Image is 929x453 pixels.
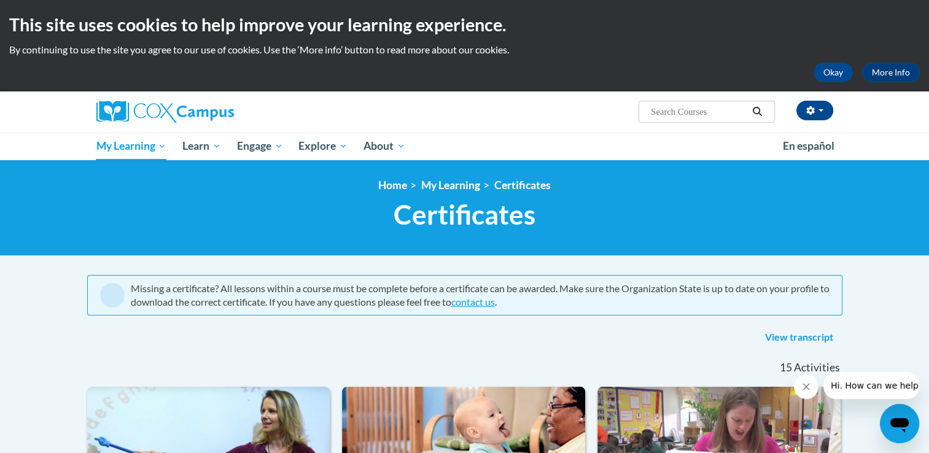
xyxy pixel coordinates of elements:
a: About [356,132,413,160]
span: About [363,139,405,153]
input: Search Courses [650,104,748,119]
div: Missing a certificate? All lessons within a course must be complete before a certificate can be a... [131,282,830,309]
a: Engage [229,132,291,160]
span: Certificates [394,198,535,231]
a: Cox Campus [96,101,330,123]
a: My Learning [88,132,175,160]
a: contact us [451,296,495,308]
button: Okay [814,63,853,82]
span: Hi. How can we help? [7,9,99,18]
img: Cox Campus [96,101,234,123]
h2: This site uses cookies to help improve your learning experience. [9,12,920,37]
button: Search [748,104,766,119]
span: 15 [779,361,791,374]
span: Activities [794,361,840,374]
a: Home [378,179,407,192]
iframe: Close message [794,374,818,399]
a: Certificates [494,179,551,192]
span: My Learning [96,139,166,153]
button: Account Settings [796,101,833,120]
span: En español [783,139,834,152]
iframe: Button to launch messaging window [880,404,919,443]
a: En español [775,133,842,159]
p: By continuing to use the site you agree to our use of cookies. Use the ‘More info’ button to read... [9,43,920,56]
a: Learn [174,132,229,160]
a: View transcript [756,328,842,347]
span: Learn [182,139,221,153]
a: Explore [290,132,356,160]
div: Main menu [78,132,852,160]
a: More Info [862,63,920,82]
span: Explore [298,139,348,153]
span: Engage [237,139,283,153]
iframe: Message from company [823,372,919,399]
a: My Learning [421,179,480,192]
